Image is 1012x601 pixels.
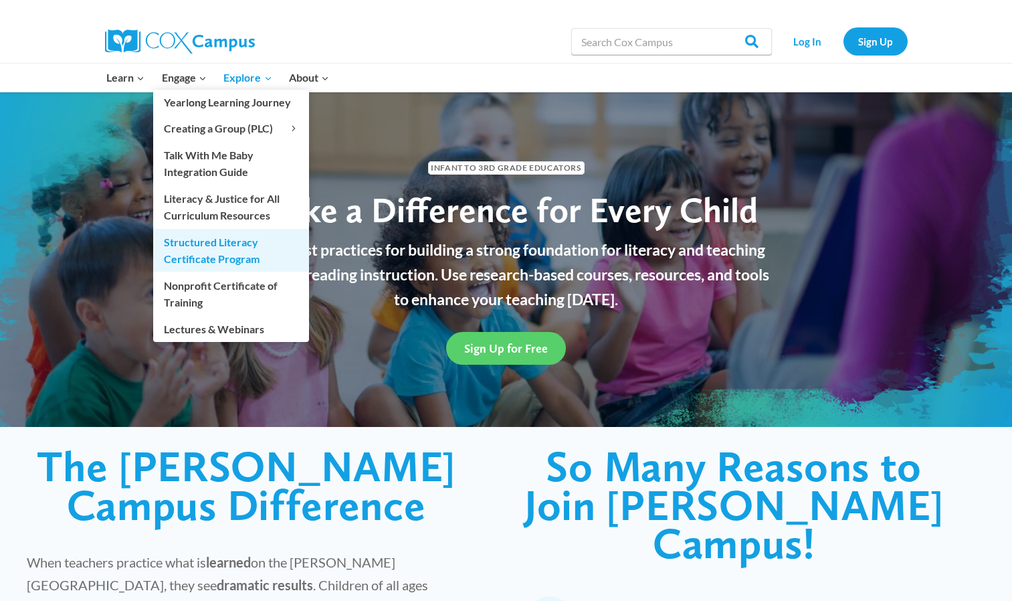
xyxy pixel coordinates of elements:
span: Sign Up for Free [464,341,548,355]
a: Literacy & Justice for All Curriculum Resources [153,185,309,228]
img: Cox Campus [105,29,255,54]
button: Child menu of Learn [98,64,154,92]
nav: Secondary Navigation [779,27,908,55]
button: Child menu of About [280,64,338,92]
a: Lectures & Webinars [153,316,309,341]
button: Child menu of Explore [215,64,281,92]
span: The [PERSON_NAME] Campus Difference [37,440,456,531]
strong: learned [206,554,251,570]
span: So Many Reasons to Join [PERSON_NAME] Campus! [524,440,944,569]
a: Talk With Me Baby Integration Guide [153,142,309,185]
span: Make a Difference for Every Child [255,189,758,231]
a: Log In [779,27,837,55]
input: Search Cox Campus [571,28,772,55]
button: Child menu of Engage [153,64,215,92]
span: Infant to 3rd Grade Educators [428,161,585,174]
a: Nonprofit Certificate of Training [153,272,309,315]
a: Sign Up for Free [446,332,566,365]
nav: Primary Navigation [98,64,338,92]
a: Sign Up [843,27,908,55]
a: Structured Literacy Certificate Program [153,229,309,272]
button: Child menu of Creating a Group (PLC) [153,116,309,141]
strong: dramatic results [217,577,313,593]
a: Yearlong Learning Journey [153,90,309,115]
p: Learn best practices for building a strong foundation for literacy and teaching effective reading... [235,238,777,311]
